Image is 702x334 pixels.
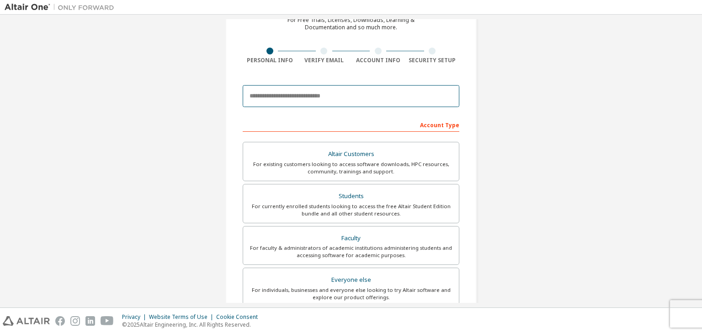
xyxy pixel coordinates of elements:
[55,316,65,326] img: facebook.svg
[243,57,297,64] div: Personal Info
[249,161,453,175] div: For existing customers looking to access software downloads, HPC resources, community, trainings ...
[249,190,453,203] div: Students
[405,57,460,64] div: Security Setup
[70,316,80,326] img: instagram.svg
[101,316,114,326] img: youtube.svg
[351,57,405,64] div: Account Info
[243,117,459,132] div: Account Type
[5,3,119,12] img: Altair One
[249,274,453,286] div: Everyone else
[249,203,453,217] div: For currently enrolled students looking to access the free Altair Student Edition bundle and all ...
[249,244,453,259] div: For faculty & administrators of academic institutions administering students and accessing softwa...
[249,232,453,245] div: Faculty
[122,321,263,329] p: © 2025 Altair Engineering, Inc. All Rights Reserved.
[249,148,453,161] div: Altair Customers
[216,313,263,321] div: Cookie Consent
[122,313,149,321] div: Privacy
[249,286,453,301] div: For individuals, businesses and everyone else looking to try Altair software and explore our prod...
[287,16,415,31] div: For Free Trials, Licenses, Downloads, Learning & Documentation and so much more.
[3,316,50,326] img: altair_logo.svg
[85,316,95,326] img: linkedin.svg
[149,313,216,321] div: Website Terms of Use
[297,57,351,64] div: Verify Email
